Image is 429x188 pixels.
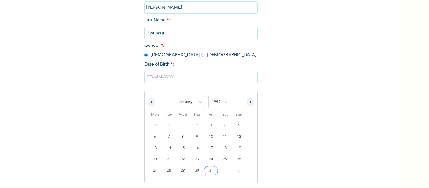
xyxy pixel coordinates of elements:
span: 10 [209,131,213,142]
button: 3 [204,120,218,131]
span: 11 [223,131,227,142]
button: 28 [162,165,176,176]
span: 17 [209,142,213,154]
input: Enter your last name [144,27,258,39]
span: 4 [224,120,226,131]
span: 31 [209,165,213,176]
span: 28 [167,165,171,176]
button: 9 [190,131,204,142]
span: 22 [181,154,185,165]
button: 10 [204,131,218,142]
button: 13 [148,142,162,154]
span: 18 [223,142,227,154]
button: 20 [148,154,162,165]
span: 27 [153,165,157,176]
button: 26 [232,154,246,165]
button: 8 [176,131,190,142]
span: 13 [153,142,157,154]
button: 1 [176,120,190,131]
button: 27 [148,165,162,176]
button: 12 [232,131,246,142]
span: 3 [210,120,212,131]
input: Enter your first name [144,1,258,14]
span: 12 [237,131,241,142]
span: Last Name : [144,18,258,35]
button: 18 [218,142,232,154]
button: 23 [190,154,204,165]
span: Fri [204,110,218,120]
span: 24 [209,154,213,165]
button: 2 [190,120,204,131]
span: 8 [182,131,184,142]
button: 15 [176,142,190,154]
span: 20 [153,154,157,165]
button: 19 [232,142,246,154]
span: 15 [181,142,185,154]
span: 30 [195,165,199,176]
button: 4 [218,120,232,131]
button: 24 [204,154,218,165]
span: Mon [148,110,162,120]
button: 30 [190,165,204,176]
button: 14 [162,142,176,154]
span: 9 [196,131,198,142]
button: 11 [218,131,232,142]
span: Wed [176,110,190,120]
span: 19 [237,142,241,154]
span: 5 [238,120,240,131]
span: 25 [223,154,227,165]
span: Date of Birth : [144,61,174,68]
button: 17 [204,142,218,154]
span: Sat [218,110,232,120]
span: Gender : [DEMOGRAPHIC_DATA] [DEMOGRAPHIC_DATA] [144,43,256,57]
button: 16 [190,142,204,154]
span: 7 [168,131,170,142]
button: 29 [176,165,190,176]
span: 14 [167,142,171,154]
span: 1 [182,120,184,131]
button: 5 [232,120,246,131]
button: 25 [218,154,232,165]
span: 29 [181,165,185,176]
span: 23 [195,154,199,165]
span: 26 [237,154,241,165]
span: 6 [154,131,156,142]
span: Tue [162,110,176,120]
span: 2 [196,120,198,131]
button: 21 [162,154,176,165]
input: DD-MM-YYYY [144,71,258,83]
button: 31 [204,165,218,176]
span: Sun [232,110,246,120]
button: 22 [176,154,190,165]
button: 6 [148,131,162,142]
span: 16 [195,142,199,154]
span: Thu [190,110,204,120]
span: 21 [167,154,171,165]
button: 7 [162,131,176,142]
